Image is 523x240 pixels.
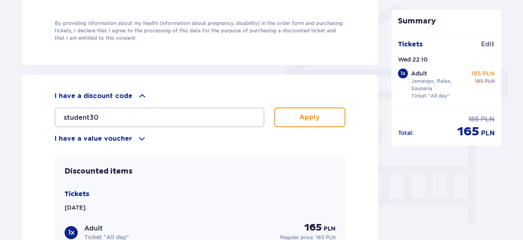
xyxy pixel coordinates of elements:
[398,40,423,49] p: Tickets
[411,69,427,78] p: Adult
[65,190,89,199] p: Tickets
[55,107,264,127] input: Discount code
[411,92,450,100] p: Ticket "All day"
[324,225,336,233] span: PLN
[481,115,495,124] span: PLN
[468,115,479,124] span: 185
[304,222,322,234] span: 165
[457,124,479,139] span: 165
[65,203,86,212] p: [DATE]
[411,78,468,92] p: Jamango, Relax, Saunaria
[485,78,495,85] span: PLN
[65,167,132,176] p: Discounted items
[471,69,495,78] p: 165 PLN
[391,16,502,26] p: Summary
[55,20,345,42] p: By providing information about my health (information about pregnancy, disability) in the order f...
[274,107,345,127] button: Apply
[398,129,414,137] p: Total :
[398,69,408,78] div: 1 x
[398,55,428,64] p: Wed 22.10
[481,40,495,49] span: Edit
[84,224,103,233] p: Adult
[475,78,483,85] span: 185
[55,91,132,101] p: I have a discount code
[481,129,495,138] span: PLN
[65,226,78,239] div: 1 x
[55,134,132,143] p: I have a value voucher
[299,113,320,122] p: Apply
